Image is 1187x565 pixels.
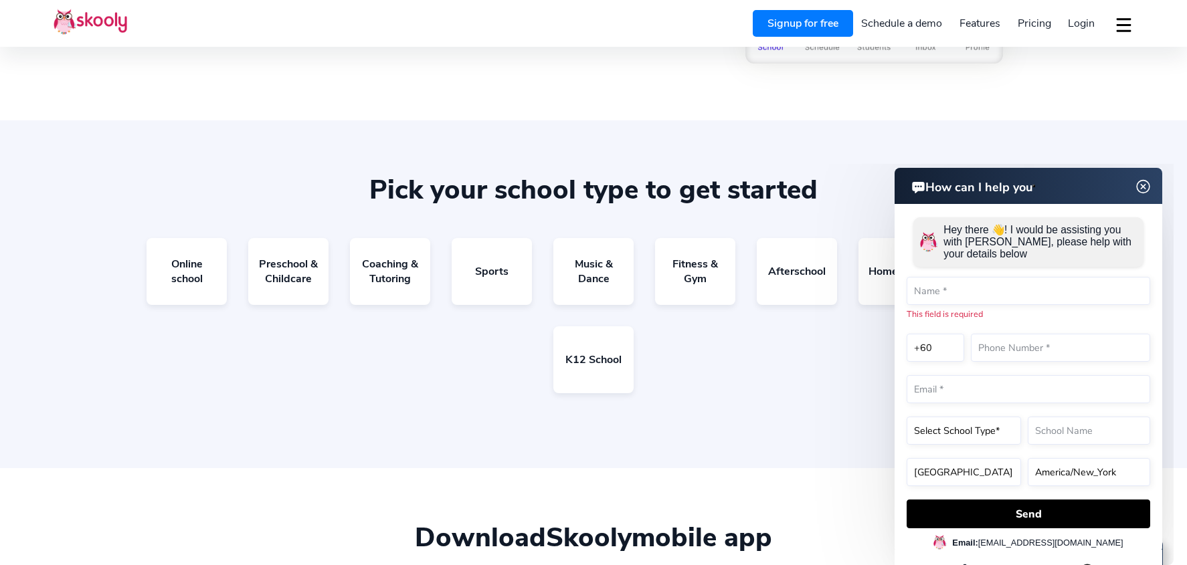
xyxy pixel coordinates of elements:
a: Signup for free [753,10,853,37]
a: Pricing [1009,13,1060,34]
a: Preschool & Childcare [248,238,329,305]
span: Pricing [1018,16,1051,31]
span: Login [1068,16,1095,31]
a: Features [951,13,1009,34]
a: Music & Dance [553,238,634,305]
a: Schedule a demo [853,13,951,34]
div: Pick your school type to get started [54,174,1133,206]
a: Sports [452,238,532,305]
span: Skooly [546,520,632,556]
a: Afterschool [757,238,837,305]
a: Login [1059,13,1103,34]
button: dropdown menu [1114,9,1133,40]
img: Skooly [54,9,127,35]
a: Fitness & Gym [655,238,735,305]
a: Coaching & Tutoring [350,238,430,305]
a: Online school [147,238,227,305]
div: Download mobile app [54,522,1133,554]
a: K12 School [553,326,634,393]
